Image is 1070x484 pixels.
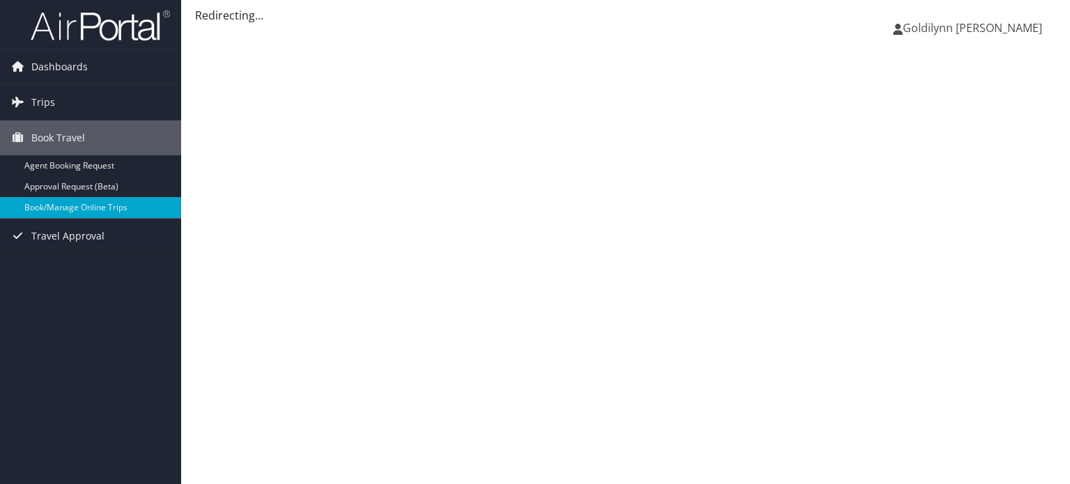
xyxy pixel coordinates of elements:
[31,49,88,84] span: Dashboards
[31,120,85,155] span: Book Travel
[903,20,1042,36] span: Goldilynn [PERSON_NAME]
[893,7,1056,49] a: Goldilynn [PERSON_NAME]
[195,7,1056,24] div: Redirecting...
[31,85,55,120] span: Trips
[31,9,170,42] img: airportal-logo.png
[31,219,104,253] span: Travel Approval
